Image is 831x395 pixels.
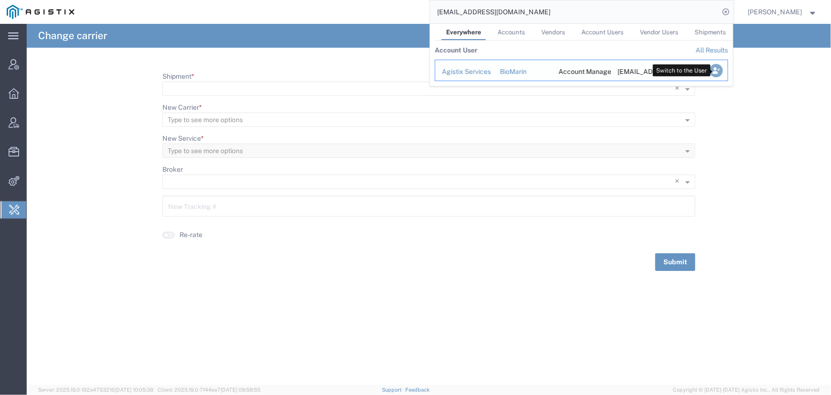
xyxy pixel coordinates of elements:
span: Vendor Users [640,29,679,36]
img: logo [7,5,74,19]
a: Support [382,387,406,393]
div: offline_notifications+bmrn@biomarin.com [617,67,662,77]
a: View all account users found by criterion [696,46,728,54]
button: Submit [655,253,695,271]
span: Everywhere [446,29,481,36]
label: Shipment [162,72,194,82]
span: Copyright © [DATE]-[DATE] Agistix Inc., All Rights Reserved [673,386,820,394]
div: Agistix Services [442,67,487,77]
span: Server: 2025.19.0-192a4753216 [38,387,153,393]
table: Search Results [435,41,733,86]
span: Client: 2025.19.0-7f44ea7 [158,387,260,393]
button: [PERSON_NAME] [748,6,818,18]
span: Accounts [498,29,525,36]
div: Active [676,67,698,77]
label: Re-rate [180,230,202,240]
label: New Carrier [162,103,202,113]
span: Shipments [695,29,726,36]
label: New Service [162,134,204,144]
h4: Change carrier [38,24,107,48]
span: Account Users [581,29,624,36]
span: Clear all [675,82,683,96]
span: [DATE] 09:58:55 [220,387,260,393]
th: Account User [435,41,478,60]
span: Clear all [675,175,683,189]
div: Account Manager [559,67,604,77]
div: BioMarin [500,67,545,77]
span: Jenneffer Jahraus [748,7,802,17]
input: Search for shipment number, reference number [430,0,720,23]
a: Feedback [406,387,430,393]
label: Broker [162,165,183,175]
span: [DATE] 10:05:38 [115,387,153,393]
span: Vendors [541,29,565,36]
